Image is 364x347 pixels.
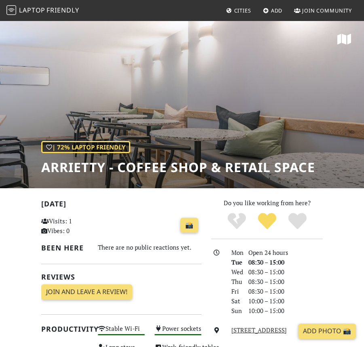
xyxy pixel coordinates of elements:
div: Definitely! [282,212,313,230]
h2: [DATE] [41,200,201,211]
a: Add [260,3,286,18]
a: LaptopFriendly LaptopFriendly [6,4,79,18]
a: [STREET_ADDRESS] [231,326,287,334]
div: Mon [226,248,243,257]
div: Tue [226,257,243,267]
div: Sun [226,306,243,315]
div: | 72% Laptop Friendly [41,141,130,153]
span: Friendly [47,6,79,15]
img: LaptopFriendly [6,5,16,15]
h2: Productivity [41,325,88,333]
div: Sat [226,296,243,306]
div: Thu [226,277,243,286]
a: Join and leave a review! [41,284,132,300]
div: 08:30 – 15:00 [243,257,328,267]
div: Wed [226,267,243,277]
a: Join Community [291,3,355,18]
span: Laptop [19,6,45,15]
a: Cities [223,3,254,18]
div: 08:30 – 15:00 [243,286,328,296]
span: Join Community [302,7,352,14]
div: Power sockets [150,323,206,342]
h2: Been here [41,244,88,252]
div: There are no public reactions yet. [98,242,201,253]
div: 10:00 – 15:00 [243,306,328,315]
a: 📸 [180,218,198,233]
div: Fri [226,286,243,296]
a: Add Photo 📸 [298,324,356,339]
div: 08:30 – 15:00 [243,277,328,286]
p: Do you like working from here? [211,198,323,208]
div: Open 24 hours [243,248,328,257]
h1: Arrietty - Coffee Shop & Retail Space [41,160,315,175]
h2: Reviews [41,273,201,281]
div: 10:00 – 15:00 [243,296,328,306]
span: Cities [234,7,251,14]
span: Add [271,7,283,14]
div: Yes [252,212,282,230]
div: Stable Wi-Fi [93,323,150,342]
div: 08:30 – 15:00 [243,267,328,277]
p: Visits: 1 Vibes: 0 [41,216,88,236]
div: No [222,212,252,230]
